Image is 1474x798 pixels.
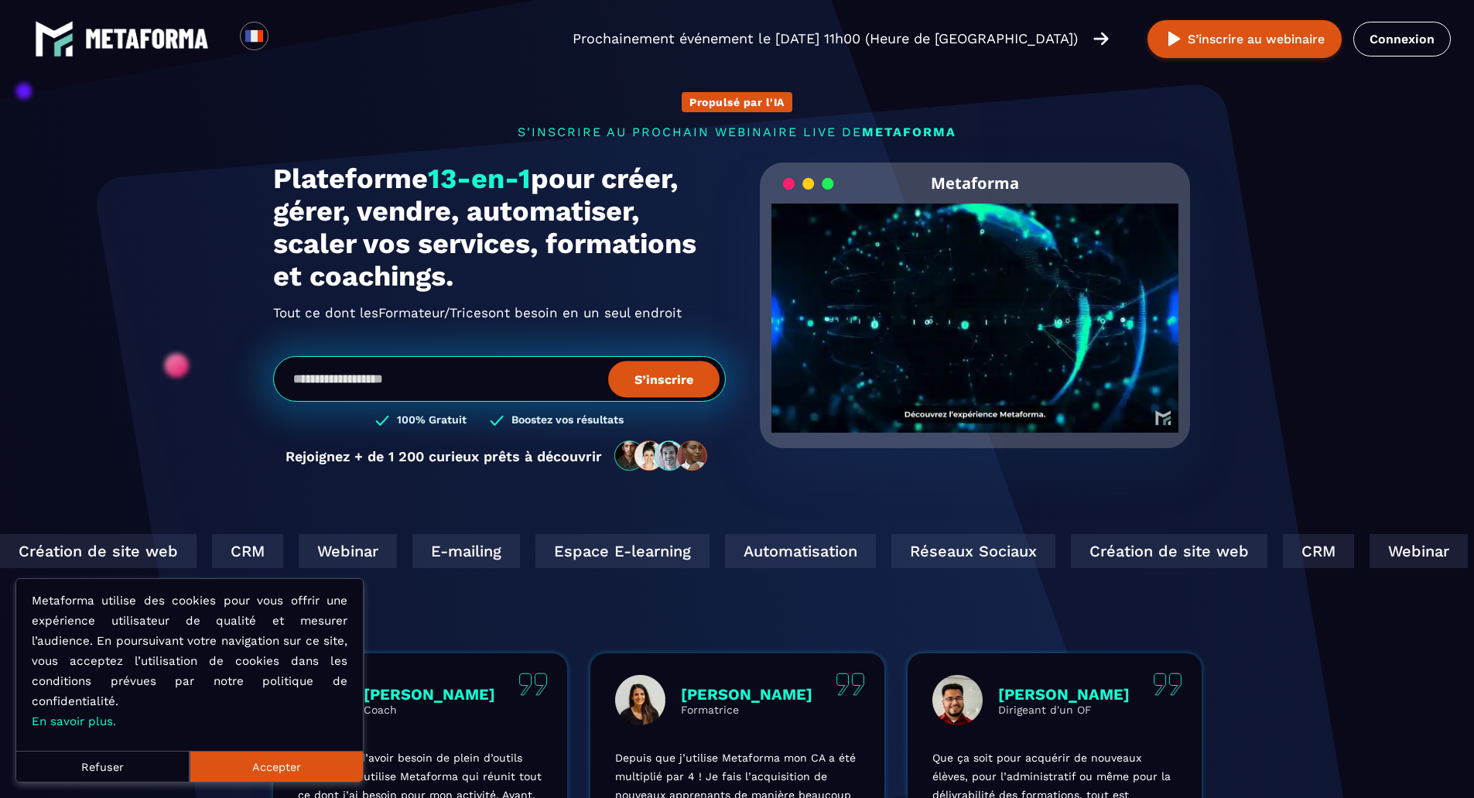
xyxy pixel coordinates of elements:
[378,300,488,325] span: Formateur/Trices
[397,413,467,428] h3: 100% Gratuit
[862,125,956,139] span: METAFORMA
[931,163,1019,204] h2: Metaforma
[888,534,1052,568] div: Réseaux Sociaux
[282,29,293,48] input: Search for option
[771,204,1179,407] video: Your browser does not support the video tag.
[998,704,1130,716] p: Dirigeant d'un OF
[608,361,720,397] button: S’inscrire
[286,448,602,464] p: Rejoignez + de 1 200 curieux prêts à découvrir
[1164,29,1184,49] img: play
[681,685,812,704] p: [PERSON_NAME]
[1353,22,1451,57] a: Connexion
[681,704,812,716] p: Formatrice
[722,534,873,568] div: Automatisation
[273,163,726,293] h1: Plateforme pour créer, gérer, vendre, automatiser, scaler vos services, formations et coachings.
[573,28,1078,50] p: Prochainement événement le [DATE] 11h00 (Heure de [GEOGRAPHIC_DATA])
[1153,673,1182,696] img: quote
[35,19,74,58] img: logo
[1366,534,1465,568] div: Webinar
[32,714,116,728] a: En savoir plus.
[409,534,517,568] div: E-mailing
[32,591,347,731] p: Metaforma utilise des cookies pour vous offrir une expérience utilisateur de qualité et mesurer l...
[615,675,665,725] img: profile
[375,413,389,428] img: checked
[209,534,280,568] div: CRM
[932,675,983,725] img: profile
[1093,30,1109,47] img: arrow-right
[490,413,504,428] img: checked
[1280,534,1351,568] div: CRM
[245,26,264,46] img: fr
[1068,534,1264,568] div: Création de site web
[273,125,1202,139] p: s'inscrire au prochain webinaire live de
[85,29,209,49] img: logo
[836,673,865,696] img: quote
[296,534,394,568] div: Webinar
[273,300,726,325] h2: Tout ce dont les ont besoin en un seul endroit
[532,534,706,568] div: Espace E-learning
[511,413,624,428] h3: Boostez vos résultats
[190,751,363,782] button: Accepter
[998,685,1130,704] p: [PERSON_NAME]
[268,22,306,56] div: Search for option
[364,704,495,716] p: Coach
[783,176,834,191] img: loading
[518,673,548,696] img: quote
[610,440,713,472] img: community-people
[364,685,495,704] p: [PERSON_NAME]
[689,96,785,108] p: Propulsé par l'IA
[428,163,531,195] span: 13-en-1
[1147,20,1342,58] button: S’inscrire au webinaire
[16,751,190,782] button: Refuser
